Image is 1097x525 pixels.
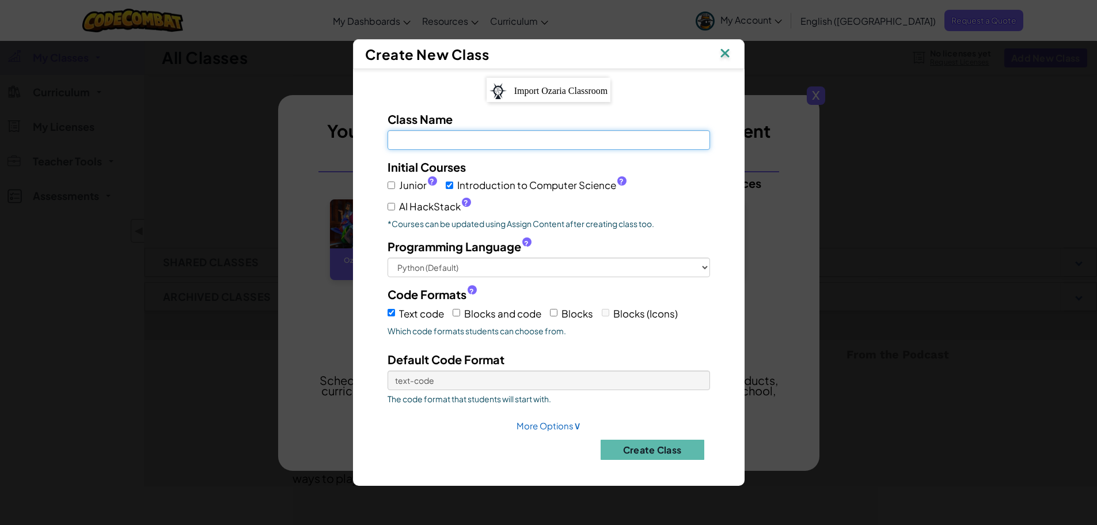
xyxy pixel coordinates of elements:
[574,418,581,432] span: ∨
[388,309,395,316] input: Text code
[388,182,395,189] input: Junior?
[388,286,466,303] span: Code Formats
[464,198,468,207] span: ?
[514,86,608,96] span: Import Ozaria Classroom
[457,177,627,194] span: Introduction to Computer Science
[388,393,710,405] span: The code format that students will start with.
[388,325,710,337] span: Which code formats students can choose from.
[524,239,529,248] span: ?
[388,352,504,367] span: Default Code Format
[388,218,710,229] p: *Courses can be updated using Assign Content after creating class too.
[561,307,593,320] span: Blocks
[399,198,471,215] span: AI HackStack
[718,46,732,63] img: IconClose.svg
[388,158,466,175] label: Initial Courses
[388,112,453,126] span: Class Name
[613,307,678,320] span: Blocks (Icons)
[430,177,434,186] span: ?
[601,440,704,460] button: Create Class
[517,420,581,431] a: More Options
[469,287,474,296] span: ?
[388,203,395,210] input: AI HackStack?
[365,46,489,63] span: Create New Class
[550,309,557,316] input: Blocks
[388,238,521,255] span: Programming Language
[453,309,460,316] input: Blocks and code
[619,177,624,186] span: ?
[446,182,453,189] input: Introduction to Computer Science?
[602,309,609,316] input: Blocks (Icons)
[399,307,444,320] span: Text code
[489,83,507,99] img: ozaria-logo.png
[464,307,541,320] span: Blocks and code
[399,177,437,194] span: Junior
